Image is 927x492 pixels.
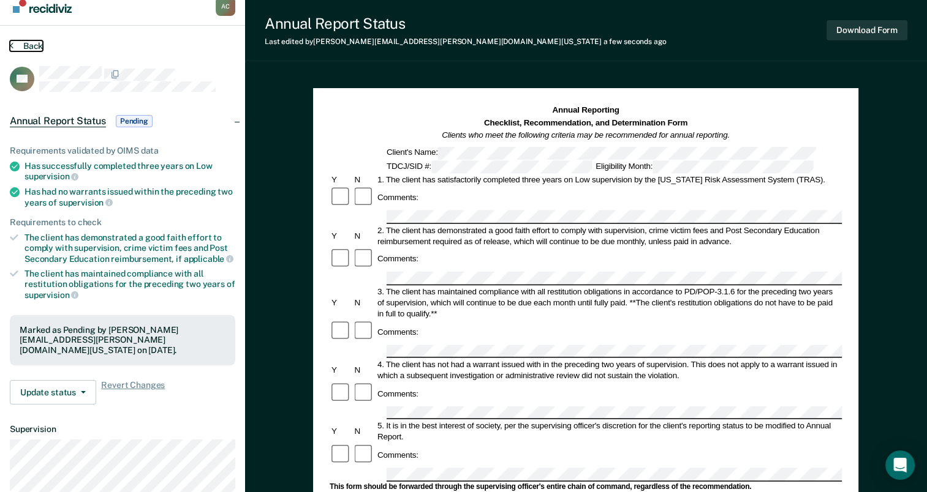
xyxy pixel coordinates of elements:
[353,297,376,308] div: N
[594,160,815,173] div: Eligibility Month:
[376,388,420,399] div: Comments:
[330,230,352,241] div: Y
[20,325,225,356] div: Marked as Pending by [PERSON_NAME][EMAIL_ADDRESS][PERSON_NAME][DOMAIN_NAME][US_STATE] on [DATE].
[59,198,113,207] span: supervision
[353,364,376,375] div: N
[353,426,376,437] div: N
[330,174,352,185] div: Y
[10,380,96,404] button: Update status
[376,174,842,185] div: 1. The client has satisfactorily completed three years on Low supervision by the [US_STATE] Risk ...
[376,225,842,247] div: 2. The client has demonstrated a good faith effort to comply with supervision, crime victim fees ...
[353,174,376,185] div: N
[10,40,43,51] button: Back
[101,380,165,404] span: Revert Changes
[376,359,842,381] div: 4. The client has not had a warrant issued with in the preceding two years of supervision. This d...
[25,233,235,264] div: The client has demonstrated a good faith effort to comply with supervision, crime victim fees and...
[353,230,376,241] div: N
[330,297,352,308] div: Y
[376,192,420,203] div: Comments:
[25,171,78,181] span: supervision
[25,269,235,300] div: The client has maintained compliance with all restitution obligations for the preceding two years of
[25,161,235,182] div: Has successfully completed three years on Low
[330,364,352,375] div: Y
[25,290,78,300] span: supervision
[330,482,842,492] div: This form should be forwarded through the supervising officer's entire chain of command, regardle...
[553,106,619,115] strong: Annual Reporting
[184,254,233,264] span: applicable
[484,118,687,127] strong: Checklist, Recommendation, and Determination Form
[10,217,235,228] div: Requirements to check
[385,146,818,159] div: Client's Name:
[376,450,420,461] div: Comments:
[265,37,667,46] div: Last edited by [PERSON_NAME][EMAIL_ADDRESS][PERSON_NAME][DOMAIN_NAME][US_STATE]
[376,420,842,442] div: 5. It is in the best interest of society, per the supervising officer's discretion for the client...
[885,450,915,480] div: Open Intercom Messenger
[10,115,106,127] span: Annual Report Status
[330,426,352,437] div: Y
[25,187,235,207] div: Has had no warrants issued within the preceding two years of
[442,130,730,140] em: Clients who meet the following criteria may be recommended for annual reporting.
[10,424,235,434] dt: Supervision
[376,254,420,265] div: Comments:
[265,15,667,32] div: Annual Report Status
[116,115,153,127] span: Pending
[376,286,842,319] div: 3. The client has maintained compliance with all restitution obligations in accordance to PD/POP-...
[376,326,420,337] div: Comments:
[385,160,594,173] div: TDCJ/SID #:
[827,20,907,40] button: Download Form
[10,146,235,156] div: Requirements validated by OIMS data
[603,37,667,46] span: a few seconds ago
